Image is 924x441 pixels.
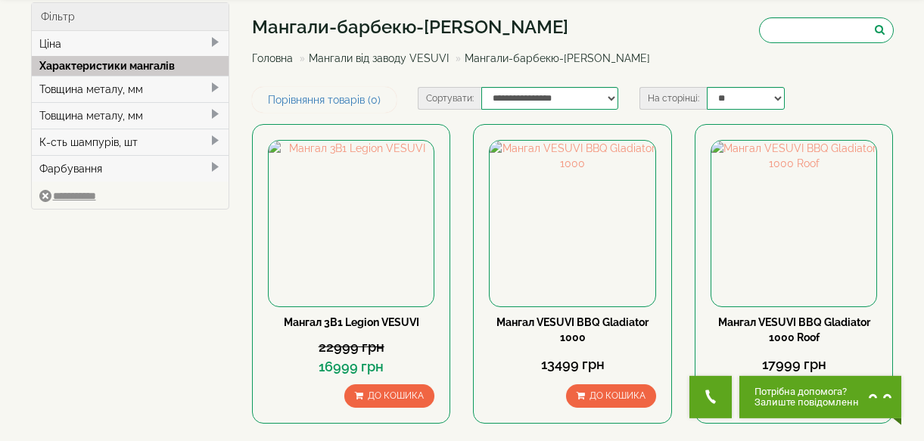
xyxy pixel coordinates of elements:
a: Мангал VESUVI BBQ Gladiator 1000 [496,316,649,343]
div: Товщина металу, мм [32,102,229,129]
div: 16999 грн [268,357,434,377]
div: Фільтр [32,3,229,31]
div: К-сть шампурів, шт [32,129,229,155]
img: Мангал VESUVI BBQ Gladiator 1000 Roof [711,141,876,306]
div: Характеристики мангалів [32,56,229,76]
span: До кошика [590,390,646,401]
a: Мангал VESUVI BBQ Gladiator 1000 Roof [718,316,870,343]
img: Мангал 3В1 Legion VESUVI [269,141,434,306]
div: Товщина металу, мм [32,76,229,102]
span: До кошика [368,390,424,401]
div: 17999 грн [711,355,877,374]
div: 22999 грн [268,337,434,357]
span: Залиште повідомлення [754,397,864,408]
span: Потрібна допомога? [754,387,864,397]
button: Get Call button [689,376,732,418]
a: Мангал 3В1 Legion VESUVI [284,316,419,328]
div: Ціна [32,31,229,57]
div: 13499 грн [489,355,655,374]
li: Мангали-барбекю-[PERSON_NAME] [452,51,650,66]
div: Фарбування [32,155,229,182]
img: Мангал VESUVI BBQ Gladiator 1000 [490,141,655,306]
button: До кошика [566,384,656,408]
button: Chat button [739,376,901,418]
label: На сторінці: [639,87,707,110]
button: До кошика [344,384,434,408]
a: Головна [252,52,293,64]
a: Мангали від заводу VESUVI [309,52,449,64]
h1: Мангали-барбекю-[PERSON_NAME] [252,17,661,37]
a: Порівняння товарів (0) [252,87,397,113]
label: Сортувати: [418,87,481,110]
